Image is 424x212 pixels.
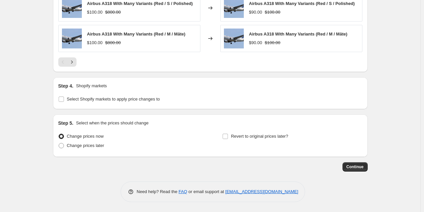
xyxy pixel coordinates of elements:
[179,189,187,194] a: FAQ
[249,1,355,6] span: Airbus A318 With Many Variants (Red / S / Polished)
[187,189,225,194] span: or email support at
[105,9,121,16] strike: $800.00
[346,164,364,170] span: Continue
[87,9,103,16] div: $100.00
[87,39,103,46] div: $100.00
[265,39,280,46] strike: $100.00
[58,83,74,89] h2: Step 4.
[224,29,244,48] img: 600px-Airfrance.a318-100.f-guga.arp_80x.jpg
[62,29,82,48] img: 600px-Airfrance.a318-100.f-guga.arp_80x.jpg
[67,134,104,139] span: Change prices now
[249,39,262,46] div: $90.00
[343,162,368,172] button: Continue
[249,32,347,36] span: Airbus A318 With Many Variants (Red / M / Māte)
[67,97,160,102] span: Select Shopify markets to apply price changes to
[265,9,280,16] strike: $100.00
[225,189,298,194] a: [EMAIL_ADDRESS][DOMAIN_NAME]
[231,134,288,139] span: Revert to original prices later?
[58,57,77,67] nav: Pagination
[249,9,262,16] div: $90.00
[58,120,74,126] h2: Step 5.
[67,143,104,148] span: Change prices later
[87,1,193,6] span: Airbus A318 With Many Variants (Red / S / Polished)
[76,120,148,126] p: Select when the prices should change
[105,39,121,46] strike: $800.00
[76,83,107,89] p: Shopify markets
[137,189,179,194] span: Need help? Read the
[87,32,185,36] span: Airbus A318 With Many Variants (Red / M / Māte)
[67,57,77,67] button: Next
